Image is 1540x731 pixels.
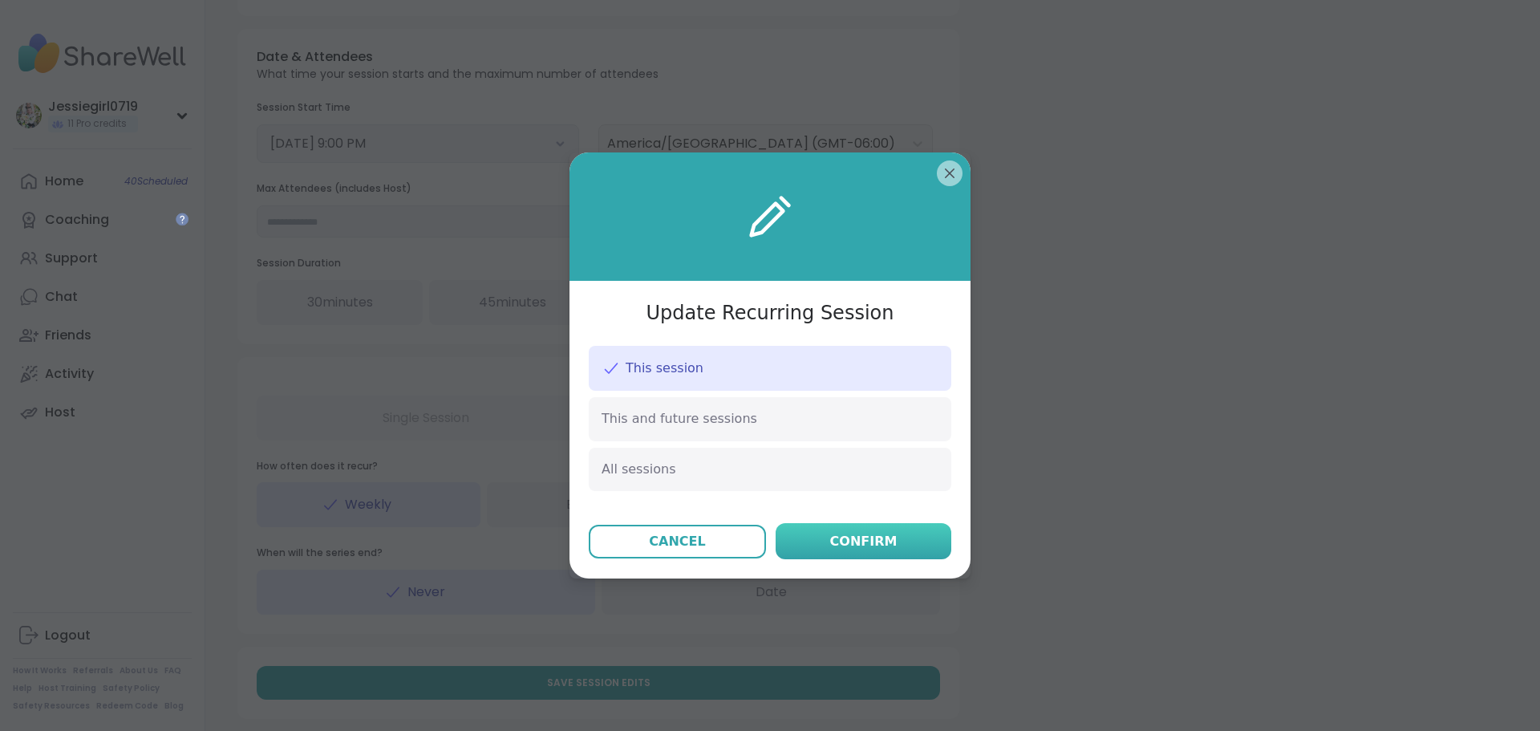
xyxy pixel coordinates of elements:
iframe: Spotlight [176,213,188,225]
div: Cancel [649,532,705,551]
button: Cancel [589,525,766,558]
button: Confirm [776,523,951,559]
span: All sessions [602,461,675,478]
span: This session [626,359,703,377]
h3: Update Recurring Session [646,300,894,327]
span: This and future sessions [602,410,757,428]
div: Confirm [830,532,898,551]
